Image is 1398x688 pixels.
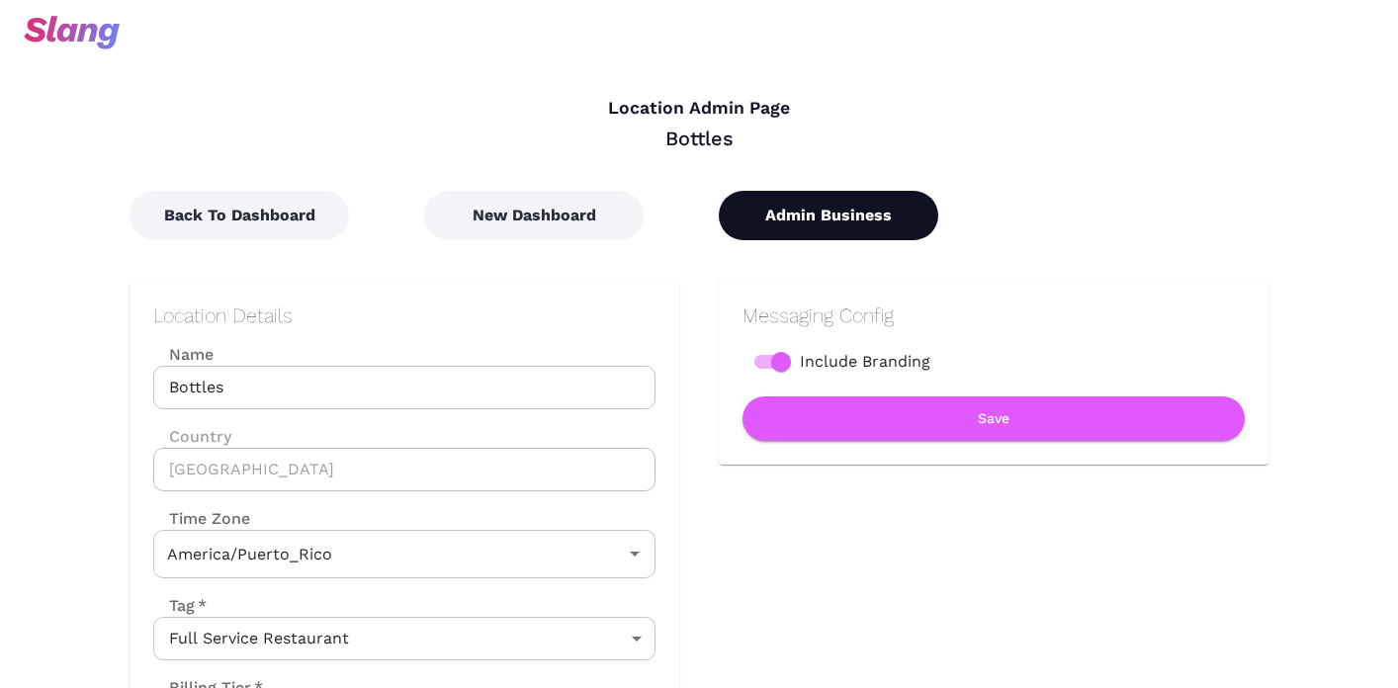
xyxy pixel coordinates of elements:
label: Tag [153,594,207,617]
button: Save [743,396,1245,441]
h4: Location Admin Page [130,98,1268,120]
h2: Location Details [153,303,655,327]
div: Bottles [130,126,1268,151]
label: Time Zone [153,507,655,530]
h2: Messaging Config [743,303,1245,327]
a: Back To Dashboard [130,206,349,224]
img: svg+xml;base64,PHN2ZyB3aWR0aD0iOTciIGhlaWdodD0iMzQiIHZpZXdCb3g9IjAgMCA5NyAzNCIgZmlsbD0ibm9uZSIgeG... [24,16,120,49]
button: Admin Business [719,191,938,240]
button: New Dashboard [424,191,644,240]
span: Include Branding [800,350,930,374]
div: Full Service Restaurant [153,617,655,660]
a: Admin Business [719,206,938,224]
button: Open [621,540,649,567]
button: Back To Dashboard [130,191,349,240]
a: New Dashboard [424,206,644,224]
label: Country [153,425,655,448]
label: Name [153,343,655,366]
